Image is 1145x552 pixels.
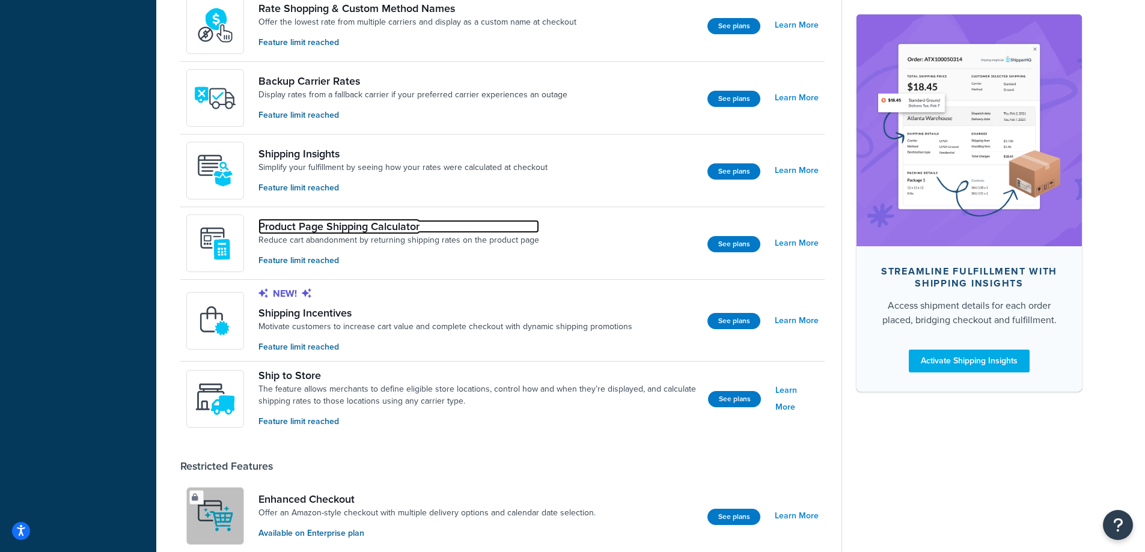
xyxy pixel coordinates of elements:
a: Simplify your fulfillment by seeing how your rates were calculated at checkout [258,162,548,174]
p: Feature limit reached [258,109,567,122]
a: Learn More [775,235,819,252]
img: icon-duo-feat-ship-to-store-7c4d6248.svg [194,378,236,420]
a: Offer an Amazon-style checkout with multiple delivery options and calendar date selection. [258,507,596,519]
a: Shipping Insights [258,147,548,160]
a: Learn More [775,508,819,524]
img: Acw9rhKYsOEjAAAAAElFTkSuQmCC [194,150,236,192]
p: Feature limit reached [258,36,576,49]
button: Open Resource Center [1103,510,1133,540]
button: See plans [707,509,760,525]
a: Learn More [775,382,819,416]
p: Available on Enterprise plan [258,527,596,540]
a: Enhanced Checkout [258,493,596,506]
a: Display rates from a fallback carrier if your preferred carrier experiences an outage [258,89,567,101]
p: New! [258,287,632,300]
a: Motivate customers to increase cart value and complete checkout with dynamic shipping promotions [258,321,632,333]
img: icon-duo-feat-rate-shopping-ecdd8bed.png [194,4,236,46]
a: Learn More [775,312,819,329]
button: See plans [707,163,760,180]
a: Offer the lowest rate from multiple carriers and display as a custom name at checkout [258,16,576,28]
p: Feature limit reached [258,181,548,195]
a: Rate Shopping & Custom Method Names [258,2,576,15]
button: See plans [707,236,760,252]
a: Backup Carrier Rates [258,74,567,88]
a: Learn More [775,17,819,34]
p: Feature limit reached [258,341,632,354]
a: Activate Shipping Insights [909,350,1030,372]
div: Restricted Features [180,459,273,473]
a: Learn More [775,89,819,106]
button: See plans [708,391,761,407]
img: icon-shipping-incentives-64efee88.svg [194,300,235,341]
div: Access shipment details for each order placed, bridging checkout and fulfillment. [876,299,1063,327]
img: +D8d0cXZM7VpdAAAAAElFTkSuQmCC [194,222,236,264]
div: Streamline Fulfillment with Shipping Insights [876,265,1063,290]
button: See plans [707,91,760,107]
a: Reduce cart abandonment by returning shipping rates on the product page [258,234,539,246]
a: Learn More [775,162,819,179]
a: The feature allows merchants to define eligible store locations, control how and when they’re dis... [258,383,698,407]
a: New!Shipping Incentives [258,287,632,320]
a: Product Page Shipping Calculator [258,220,539,233]
img: feature-image-si-e24932ea9b9fcd0ff835db86be1ff8d589347e8876e1638d903ea230a36726be.png [875,32,1064,228]
p: Feature limit reached [258,254,539,267]
button: See plans [707,18,760,34]
button: See plans [707,313,760,329]
a: Ship to Store [258,369,698,382]
p: Feature limit reached [258,415,698,428]
img: icon-duo-feat-backup-carrier-4420b188.png [194,77,236,119]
